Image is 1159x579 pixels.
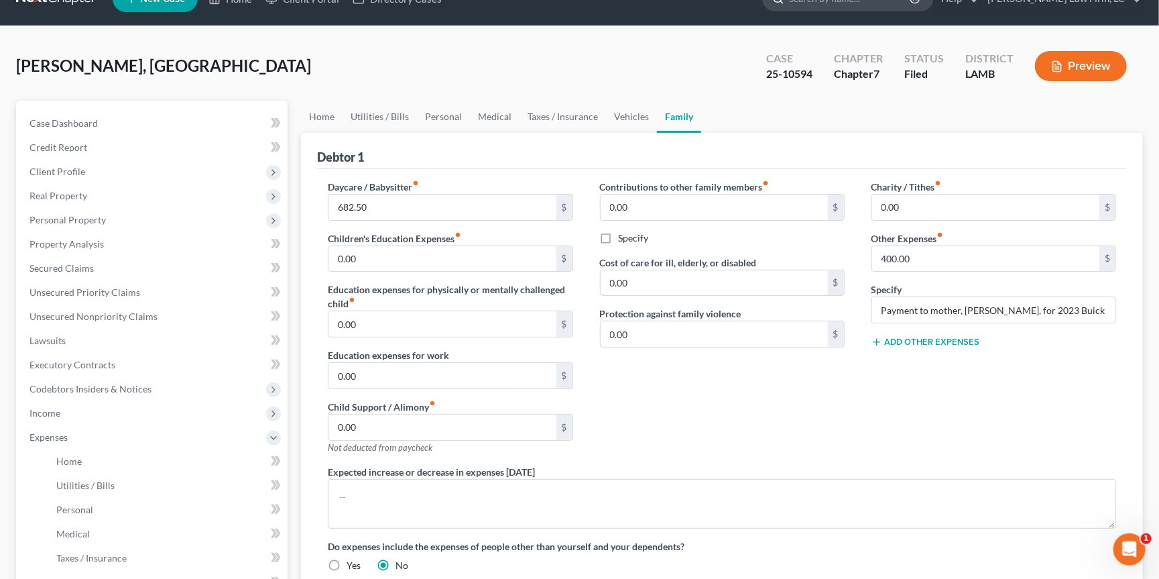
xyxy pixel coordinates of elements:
label: Protection against family violence [600,307,741,321]
a: Lawsuits [19,329,288,353]
a: Property Analysis [19,232,288,256]
a: Home [301,101,343,133]
div: Filed [904,66,944,82]
input: -- [328,246,556,272]
a: Taxes / Insurance [46,546,288,570]
span: [PERSON_NAME], [GEOGRAPHIC_DATA] [16,56,311,75]
label: Cost of care for ill, elderly, or disabled [600,256,757,270]
label: Specify [871,282,902,297]
label: Daycare / Babysitter [328,180,419,194]
label: Children's Education Expenses [328,231,461,246]
label: Education expenses for work [328,348,449,362]
a: Unsecured Priority Claims [19,280,288,305]
span: Client Profile [29,166,85,177]
span: 1 [1141,533,1152,544]
span: Executory Contracts [29,359,115,370]
div: 25-10594 [766,66,812,82]
i: fiber_manual_record [937,231,944,238]
span: Personal [56,504,93,515]
label: Yes [347,559,361,572]
input: -- [872,195,1099,220]
i: fiber_manual_record [349,297,355,303]
label: No [395,559,408,572]
div: $ [828,195,844,220]
button: Preview [1035,51,1127,81]
iframe: Intercom live chat [1113,533,1146,566]
span: 7 [873,67,879,80]
div: Chapter [834,66,883,82]
div: $ [828,321,844,347]
div: $ [556,363,572,388]
i: fiber_manual_record [935,180,942,187]
a: Medical [470,101,520,133]
a: Utilities / Bills [46,474,288,498]
input: -- [601,321,828,347]
span: Secured Claims [29,262,94,274]
label: Do expenses include the expenses of people other than yourself and your dependents? [328,539,1116,554]
a: Taxes / Insurance [520,101,606,133]
span: Real Property [29,190,87,201]
div: $ [556,311,572,337]
div: $ [1099,195,1115,220]
span: Income [29,407,60,419]
input: -- [328,415,556,440]
div: $ [1099,246,1115,272]
input: -- [328,195,556,220]
label: Other Expenses [871,231,944,246]
button: Add Other Expenses [871,337,980,348]
span: Lawsuits [29,335,66,346]
label: Specify [619,231,649,245]
a: Secured Claims [19,256,288,280]
a: Case Dashboard [19,111,288,136]
a: Unsecured Nonpriority Claims [19,305,288,329]
div: Debtor 1 [317,149,364,165]
a: Executory Contracts [19,353,288,377]
span: Unsecured Priority Claims [29,286,140,298]
span: Unsecured Nonpriority Claims [29,311,158,322]
div: $ [828,270,844,296]
a: Vehicles [606,101,657,133]
label: Contributions to other family members [600,180,770,194]
i: fiber_manual_record [454,231,461,238]
div: Case [766,51,812,66]
input: -- [872,246,1099,272]
a: Medical [46,522,288,546]
label: Expected increase or decrease in expenses [DATE] [328,465,535,479]
a: Family [657,101,701,133]
div: Chapter [834,51,883,66]
label: Child Support / Alimony [328,400,436,414]
span: Taxes / Insurance [56,552,127,564]
input: Specify... [872,297,1115,323]
div: Status [904,51,944,66]
a: Personal [46,498,288,522]
div: $ [556,195,572,220]
a: Home [46,450,288,474]
div: LAMB [965,66,1014,82]
input: -- [601,270,828,296]
span: Expenses [29,431,68,443]
div: District [965,51,1014,66]
span: Case Dashboard [29,117,98,129]
div: $ [556,246,572,272]
input: -- [601,195,828,220]
a: Credit Report [19,136,288,160]
input: -- [328,363,556,388]
div: $ [556,415,572,440]
label: Charity / Tithes [871,180,942,194]
a: Utilities / Bills [343,101,417,133]
span: Home [56,456,82,467]
i: fiber_manual_record [763,180,770,187]
span: Utilities / Bills [56,480,115,491]
label: Education expenses for physically or mentally challenged child [328,282,572,311]
span: Medical [56,528,90,539]
span: Property Analysis [29,238,104,250]
span: Personal Property [29,214,106,225]
i: fiber_manual_record [429,400,436,407]
span: Codebtors Insiders & Notices [29,383,151,394]
input: -- [328,311,556,337]
a: Personal [417,101,470,133]
span: Not deducted from paycheck [328,442,432,453]
span: Credit Report [29,142,87,153]
i: fiber_manual_record [412,180,419,187]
